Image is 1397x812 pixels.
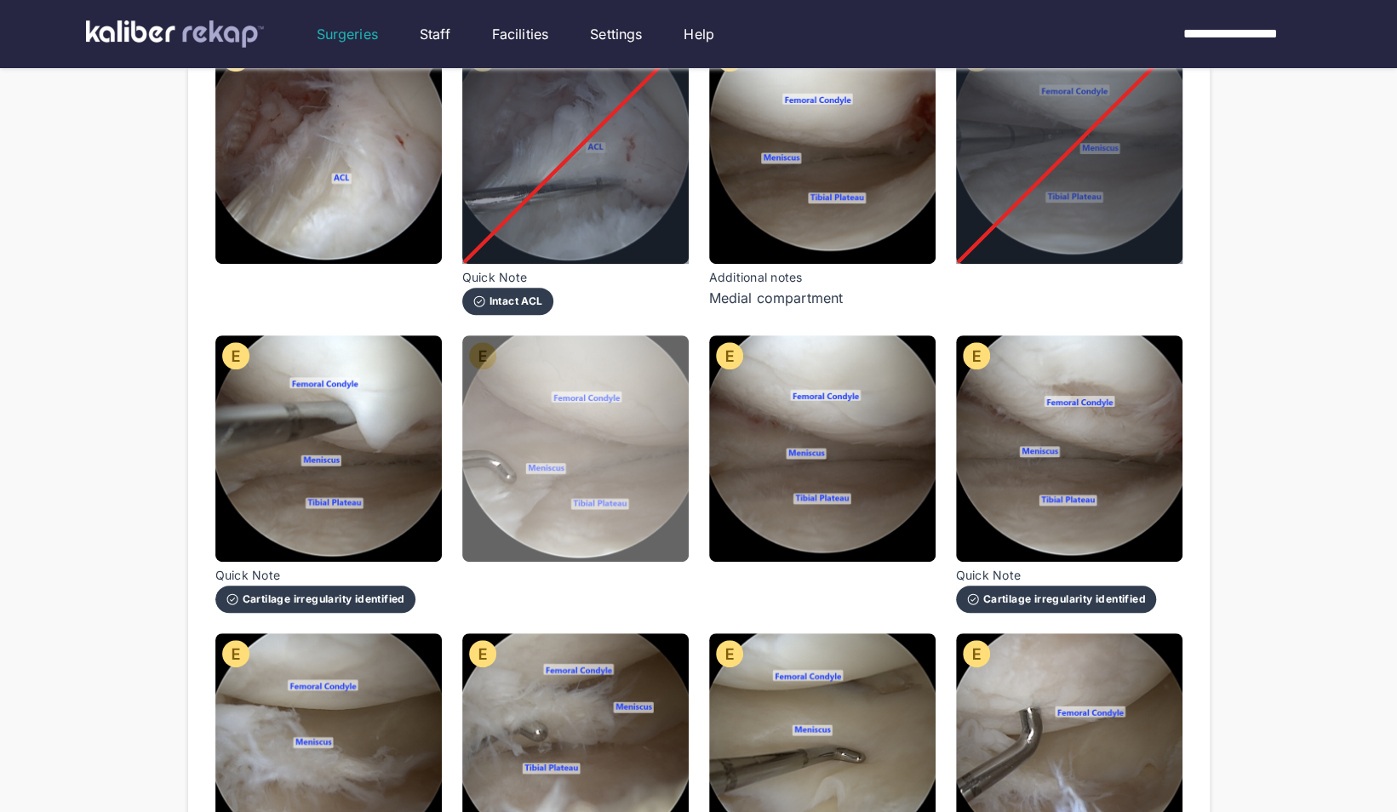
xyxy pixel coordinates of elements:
[966,592,1146,606] div: Cartilage irregularity identified
[317,24,378,44] a: Surgeries
[956,335,1182,562] img: Franklin_Magolin_68870_KneeArthroscopy_2025-09-10-082840_Dr.LyndonGross__Still_008.jpg
[709,37,936,264] img: Franklin_Magolin_68870_KneeArthroscopy_2025-09-10-082840_Dr.LyndonGross__Still_003.jpg
[222,640,249,667] img: evaluation-icon.135c065c.svg
[226,592,239,606] img: check-circle-outline-white.611b8afe.svg
[462,271,553,284] span: Quick Note
[590,24,642,44] a: Settings
[716,342,743,369] img: evaluation-icon.135c065c.svg
[709,271,844,284] span: Additional notes
[472,294,543,308] div: Intact ACL
[956,569,1156,582] span: Quick Note
[469,640,496,667] img: evaluation-icon.135c065c.svg
[492,24,549,44] a: Facilities
[215,569,415,582] span: Quick Note
[226,592,405,606] div: Cartilage irregularity identified
[709,288,844,308] span: Medial compartment
[86,20,264,48] img: kaliber labs logo
[472,294,486,308] img: check-circle-outline-white.611b8afe.svg
[462,335,689,562] img: Franklin_Magolin_68870_KneeArthroscopy_2025-09-10-082840_Dr.LyndonGross__Still_006.jpg
[709,335,936,562] img: Franklin_Magolin_68870_KneeArthroscopy_2025-09-10-082840_Dr.LyndonGross__Still_007.jpg
[684,24,714,44] a: Help
[420,24,450,44] a: Staff
[966,592,980,606] img: check-circle-outline-white.611b8afe.svg
[716,640,743,667] img: evaluation-icon.135c065c.svg
[963,342,990,369] img: evaluation-icon.135c065c.svg
[215,37,442,264] img: Franklin_Magolin_68870_KneeArthroscopy_2025-09-10-082840_Dr.LyndonGross__Still_001.jpg
[222,342,249,369] img: evaluation-icon.135c065c.svg
[215,335,442,562] img: Franklin_Magolin_68870_KneeArthroscopy_2025-09-10-082840_Dr.LyndonGross__Still_005.jpg
[963,640,990,667] img: evaluation-icon.135c065c.svg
